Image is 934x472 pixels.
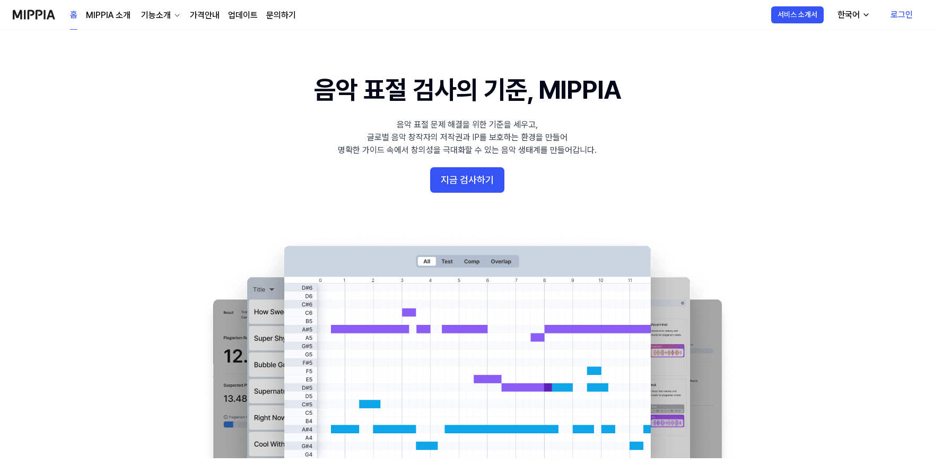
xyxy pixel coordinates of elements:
[314,72,620,108] h1: 음악 표절 검사의 기준, MIPPIA
[835,8,862,21] div: 한국어
[228,9,258,22] a: 업데이트
[338,118,597,157] div: 음악 표절 문제 해결을 위한 기준을 세우고, 글로벌 음악 창작자의 저작권과 IP를 보호하는 환경을 만들어 명확한 가이드 속에서 창의성을 극대화할 수 있는 음악 생태계를 만들어...
[191,235,743,458] img: main Image
[139,9,173,22] div: 기능소개
[430,167,504,193] button: 지금 검사하기
[70,1,77,30] a: 홈
[829,4,877,25] button: 한국어
[86,9,130,22] a: MIPPIA 소개
[139,9,181,22] button: 기능소개
[190,9,220,22] a: 가격안내
[266,9,296,22] a: 문의하기
[771,6,824,23] button: 서비스 소개서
